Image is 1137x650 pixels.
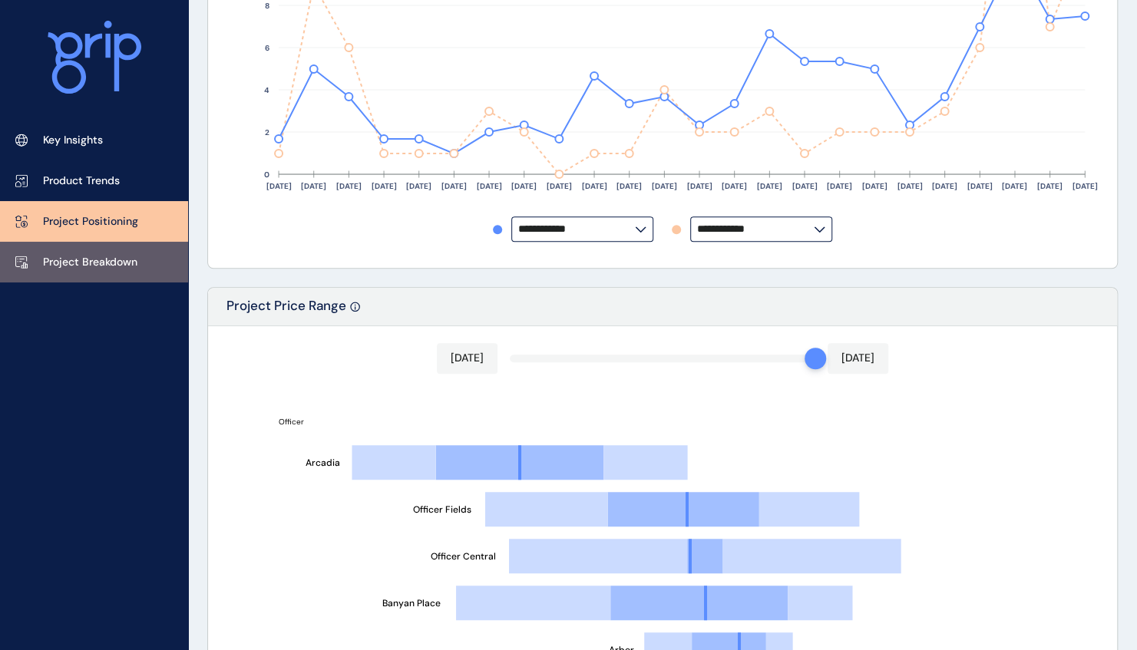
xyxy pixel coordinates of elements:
[301,181,326,191] text: [DATE]
[616,181,642,191] text: [DATE]
[1002,181,1027,191] text: [DATE]
[547,181,572,191] text: [DATE]
[722,181,747,191] text: [DATE]
[265,127,269,137] text: 2
[266,181,292,191] text: [DATE]
[431,550,496,563] text: Officer Central
[932,181,957,191] text: [DATE]
[967,181,993,191] text: [DATE]
[441,181,467,191] text: [DATE]
[757,181,782,191] text: [DATE]
[686,181,712,191] text: [DATE]
[897,181,922,191] text: [DATE]
[305,457,339,469] text: Arcadia
[264,85,269,95] text: 4
[371,181,396,191] text: [DATE]
[43,133,103,148] p: Key Insights
[652,181,677,191] text: [DATE]
[406,181,431,191] text: [DATE]
[226,297,346,325] p: Project Price Range
[476,181,501,191] text: [DATE]
[43,255,137,270] p: Project Breakdown
[43,214,138,229] p: Project Positioning
[413,503,471,516] text: Officer Fields
[827,181,852,191] text: [DATE]
[265,1,269,11] text: 8
[1037,181,1063,191] text: [DATE]
[792,181,817,191] text: [DATE]
[1073,181,1098,191] text: [DATE]
[862,181,887,191] text: [DATE]
[336,181,362,191] text: [DATE]
[511,181,537,191] text: [DATE]
[451,351,484,366] p: [DATE]
[264,170,269,180] text: 0
[581,181,607,191] text: [DATE]
[382,597,441,609] text: Banyan Place
[265,43,269,53] text: 6
[43,173,120,189] p: Product Trends
[279,417,304,427] text: Officer
[841,351,874,366] p: [DATE]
